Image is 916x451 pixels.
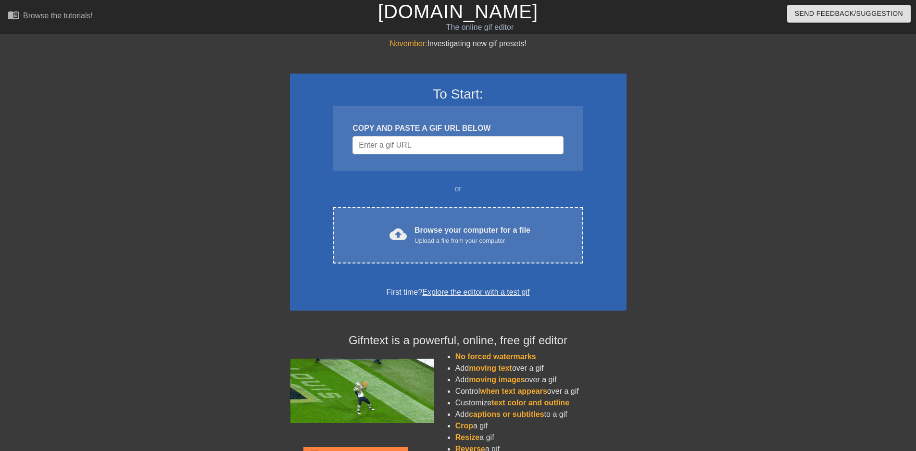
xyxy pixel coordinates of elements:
[455,386,627,397] li: Control over a gif
[491,399,569,407] span: text color and outline
[8,9,19,21] span: menu_book
[8,9,93,24] a: Browse the tutorials!
[469,410,544,418] span: captions or subtitles
[455,432,627,443] li: a gif
[23,12,93,20] div: Browse the tutorials!
[455,420,627,432] li: a gif
[455,422,473,430] span: Crop
[787,5,911,23] button: Send Feedback/Suggestion
[302,86,614,102] h3: To Start:
[455,397,627,409] li: Customize
[290,334,627,348] h4: Gifntext is a powerful, online, free gif editor
[455,409,627,420] li: Add to a gif
[455,363,627,374] li: Add over a gif
[290,38,627,50] div: Investigating new gif presets!
[352,136,563,154] input: Username
[455,433,480,441] span: Resize
[469,364,512,372] span: moving text
[414,236,530,246] div: Upload a file from your computer
[422,288,529,296] a: Explore the editor with a test gif
[389,225,407,243] span: cloud_upload
[795,8,903,20] span: Send Feedback/Suggestion
[302,287,614,298] div: First time?
[290,359,434,423] img: football_small.gif
[455,352,536,361] span: No forced watermarks
[310,22,650,33] div: The online gif editor
[315,183,602,195] div: or
[414,225,530,246] div: Browse your computer for a file
[378,1,538,22] a: [DOMAIN_NAME]
[352,123,563,134] div: COPY AND PASTE A GIF URL BELOW
[469,376,525,384] span: moving images
[480,387,547,395] span: when text appears
[455,374,627,386] li: Add over a gif
[389,39,427,48] span: November:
